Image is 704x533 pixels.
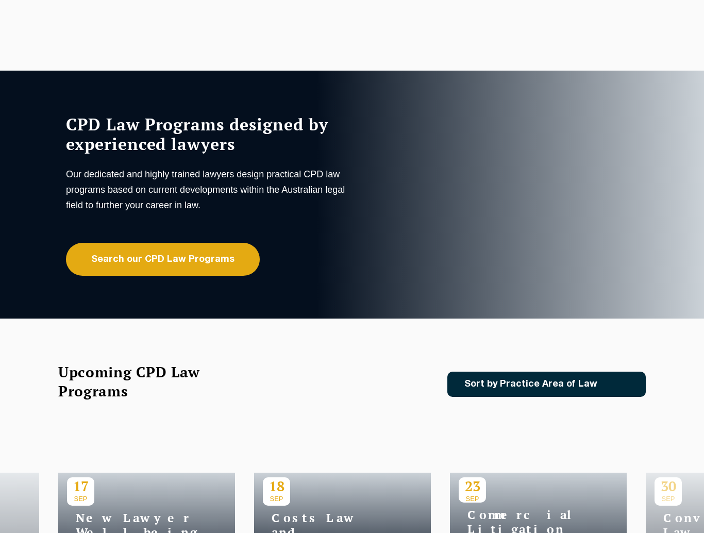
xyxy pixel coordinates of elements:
span: SEP [263,495,290,503]
h1: CPD Law Programs designed by experienced lawyers [66,114,349,154]
img: Icon [614,380,626,389]
a: Search our CPD Law Programs [66,243,260,276]
p: 23 [459,477,486,495]
a: Sort by Practice Area of Law [447,372,646,397]
p: Our dedicated and highly trained lawyers design practical CPD law programs based on current devel... [66,166,349,213]
p: 18 [263,477,290,495]
span: SEP [67,495,94,503]
h2: Upcoming CPD Law Programs [58,362,226,401]
p: 17 [67,477,94,495]
span: SEP [459,495,486,503]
